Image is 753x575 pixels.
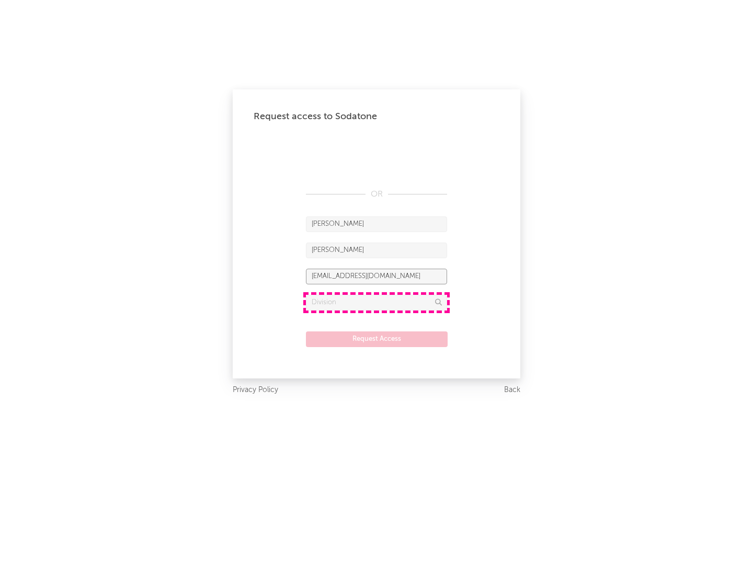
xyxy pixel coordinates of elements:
[306,188,447,201] div: OR
[504,384,520,397] a: Back
[306,216,447,232] input: First Name
[254,110,499,123] div: Request access to Sodatone
[306,295,447,310] input: Division
[306,269,447,284] input: Email
[233,384,278,397] a: Privacy Policy
[306,243,447,258] input: Last Name
[306,331,448,347] button: Request Access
